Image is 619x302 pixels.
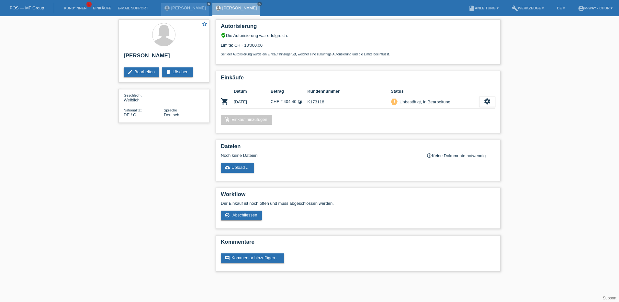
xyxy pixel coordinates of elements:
a: editBearbeiten [124,67,159,77]
div: Unbestätigt, in Bearbeitung [398,99,450,105]
i: priority_high [392,99,397,104]
a: add_shopping_cartEinkauf hinzufügen [221,115,272,125]
i: settings [484,98,491,105]
i: close [207,2,210,6]
span: Nationalität [124,108,141,112]
a: cloud_uploadUpload ... [221,163,254,173]
i: add_shopping_cart [225,117,230,122]
i: delete [166,69,171,75]
i: edit [128,69,133,75]
h2: Dateien [221,143,495,153]
h2: Einkäufe [221,75,495,84]
a: star_border [202,21,208,28]
h2: Kommentare [221,239,495,249]
i: POSP00027169 [221,98,229,105]
div: Limite: CHF 13'000.00 [221,38,495,56]
th: Kundennummer [307,87,391,95]
th: Status [391,87,479,95]
a: [PERSON_NAME] [222,6,257,10]
p: Der Einkauf ist noch offen und muss abgeschlossen werden. [221,201,495,206]
a: commentKommentar hinzufügen ... [221,253,284,263]
span: Sprache [164,108,177,112]
h2: Autorisierung [221,23,495,33]
i: Fixe Raten (24 Raten) [298,99,302,104]
td: CHF 2'404.40 [271,95,308,109]
span: 1 [86,2,92,7]
a: bookAnleitung ▾ [465,6,502,10]
a: DE ▾ [554,6,568,10]
i: comment [225,255,230,261]
a: close [207,2,211,6]
i: book [468,5,475,12]
span: Abschliessen [232,213,257,217]
span: Geschlecht [124,93,141,97]
i: star_border [202,21,208,27]
a: POS — MF Group [10,6,44,10]
a: buildWerkzeuge ▾ [508,6,547,10]
a: deleteLöschen [162,67,193,77]
i: account_circle [578,5,584,12]
div: Noch keine Dateien [221,153,419,158]
p: Seit der Autorisierung wurde ein Einkauf hinzugefügt, welcher eine zukünftige Autorisierung und d... [221,52,495,56]
a: Kund*innen [61,6,90,10]
a: check_circle_outline Abschliessen [221,211,262,220]
a: Support [603,296,616,300]
i: cloud_upload [225,165,230,170]
td: K173118 [307,95,391,109]
a: close [257,2,262,6]
a: E-Mail Support [115,6,152,10]
a: [PERSON_NAME] [171,6,206,10]
span: Deutschland / C / 01.03.2017 [124,112,136,117]
span: Deutsch [164,112,179,117]
i: build [512,5,518,12]
i: verified_user [221,33,226,38]
div: Weiblich [124,93,164,102]
div: Keine Dokumente notwendig [427,153,495,158]
th: Datum [234,87,271,95]
i: info_outline [427,153,432,158]
a: account_circlem-way - Chur ▾ [575,6,616,10]
td: [DATE] [234,95,271,109]
h2: Workflow [221,191,495,201]
th: Betrag [271,87,308,95]
i: check_circle_outline [225,213,230,218]
h2: [PERSON_NAME] [124,52,204,62]
a: Einkäufe [90,6,114,10]
div: Die Autorisierung war erfolgreich. [221,33,495,38]
i: close [258,2,261,6]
